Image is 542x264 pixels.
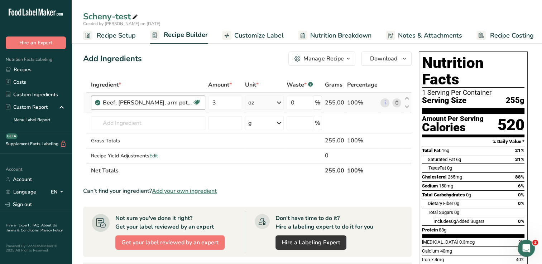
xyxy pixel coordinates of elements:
[91,137,205,145] div: Gross Totals
[516,257,524,262] span: 40%
[346,163,379,178] th: 100%
[442,148,449,153] span: 16g
[439,227,446,233] span: 88g
[422,148,441,153] span: Total Fat
[380,98,389,107] a: i
[398,31,462,40] span: Notes & Attachments
[518,219,524,224] span: 0%
[422,116,484,122] div: Amount Per Serving
[422,174,447,180] span: Cholesterol
[83,53,142,65] div: Add Ingredients
[275,235,346,250] a: Hire a Labeling Expert
[325,98,344,107] div: 255.00
[439,183,453,189] span: 150mg
[222,28,284,44] a: Customize Label
[428,165,440,171] i: Trans
[310,31,371,40] span: Nutrition Breakdown
[325,136,344,145] div: 255.00
[91,116,205,130] input: Add Ingredient
[115,214,214,231] div: Not sure you've done it right? Get your label reviewed by an expert
[83,10,139,23] div: Scheny-test
[91,80,121,89] span: Ingredient
[347,80,378,89] span: Percentage
[422,89,524,96] div: 1 Serving Per Container
[428,210,453,215] span: Total Sugars
[448,174,462,180] span: 265mg
[454,201,459,206] span: 0g
[33,223,41,228] a: FAQ .
[208,80,232,89] span: Amount
[498,116,524,135] div: 520
[287,80,313,89] div: Waste
[428,157,455,162] span: Saturated Fat
[6,223,31,228] a: Hire an Expert .
[422,248,439,254] span: Calcium
[248,98,254,107] div: oz
[422,192,465,197] span: Total Carbohydrates
[6,103,48,111] div: Custom Report
[386,28,462,44] a: Notes & Attachments
[431,257,444,262] span: 7.4mg
[347,136,378,145] div: 100%
[347,98,378,107] div: 100%
[506,96,524,105] span: 255g
[83,28,136,44] a: Recipe Setup
[361,52,412,66] button: Download
[6,186,36,198] a: Language
[325,151,344,160] div: 0
[476,28,534,44] a: Recipe Costing
[440,248,452,254] span: 40mg
[515,157,524,162] span: 31%
[490,31,534,40] span: Recipe Costing
[115,235,225,250] button: Get your label reviewed by an expert
[288,52,355,66] button: Manage Recipe
[422,55,524,88] h1: Nutrition Facts
[456,157,461,162] span: 6g
[303,54,344,63] div: Manage Recipe
[91,152,205,160] div: Recipe Yield Adjustments
[515,148,524,153] span: 21%
[83,21,160,26] span: Created by [PERSON_NAME] on [DATE]
[234,31,284,40] span: Customize Label
[6,228,40,233] a: Terms & Conditions .
[422,239,458,245] span: [MEDICAL_DATA]
[97,31,136,40] span: Recipe Setup
[422,96,466,105] span: Serving Size
[422,257,430,262] span: Iron
[532,240,538,245] span: 2
[6,244,66,253] div: Powered By FoodLabelMaker © 2025 All Rights Reserved
[447,165,452,171] span: 0g
[422,137,524,146] section: % Daily Value *
[518,240,535,257] iframe: Intercom live chat
[248,119,252,127] div: g
[370,54,397,63] span: Download
[51,188,66,196] div: EN
[152,187,217,195] span: Add your own ingredient
[518,201,524,206] span: 0%
[6,223,57,233] a: About Us .
[90,163,323,178] th: Net Totals
[298,28,371,44] a: Nutrition Breakdown
[83,187,412,195] div: Can't find your ingredient?
[422,122,484,133] div: Calories
[451,219,456,224] span: 0g
[275,214,373,231] div: Don't have time to do it? Hire a labeling expert to do it for you
[518,239,524,245] span: 2%
[459,239,475,245] span: 0.3mcg
[6,133,18,139] div: BETA
[433,219,485,224] span: Includes Added Sugars
[325,80,342,89] span: Grams
[150,27,208,44] a: Recipe Builder
[518,183,524,189] span: 6%
[466,192,471,197] span: 0g
[245,80,259,89] span: Unit
[6,36,66,49] button: Hire an Expert
[454,210,459,215] span: 0g
[422,183,438,189] span: Sodium
[40,228,63,233] a: Privacy Policy
[518,192,524,197] span: 0%
[149,152,158,159] span: Edit
[422,227,438,233] span: Protein
[515,174,524,180] span: 88%
[428,201,453,206] span: Dietary Fiber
